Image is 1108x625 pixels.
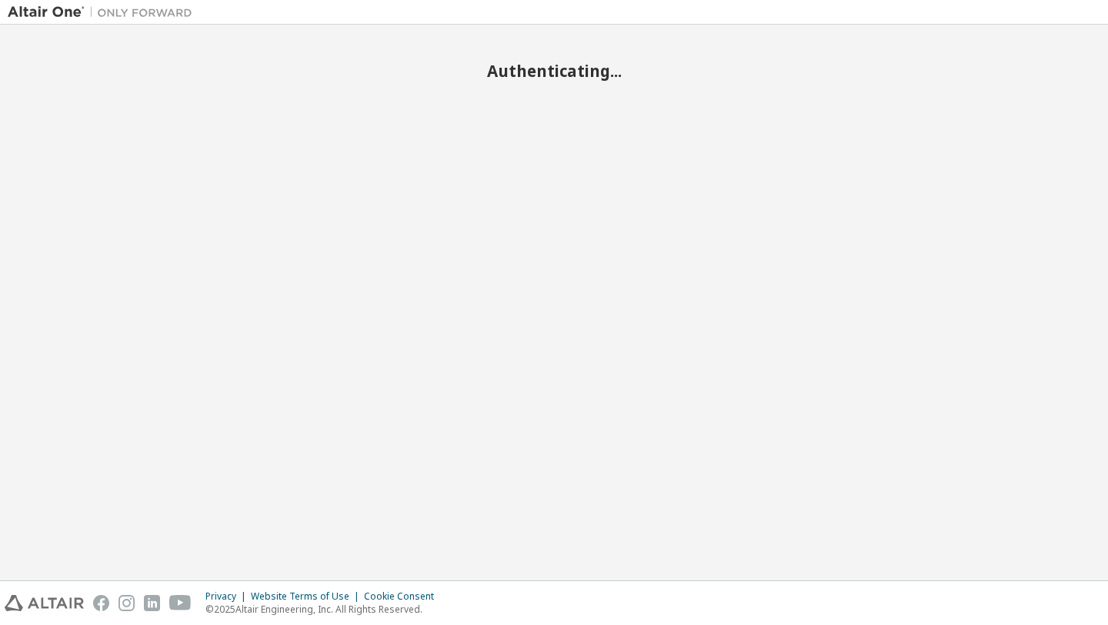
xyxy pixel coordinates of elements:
div: Website Terms of Use [251,590,364,603]
img: altair_logo.svg [5,595,84,611]
p: © 2025 Altair Engineering, Inc. All Rights Reserved. [205,603,443,616]
img: instagram.svg [118,595,135,611]
div: Cookie Consent [364,590,443,603]
img: youtube.svg [169,595,192,611]
div: Privacy [205,590,251,603]
h2: Authenticating... [8,61,1100,81]
img: linkedin.svg [144,595,160,611]
img: facebook.svg [93,595,109,611]
img: Altair One [8,5,200,20]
